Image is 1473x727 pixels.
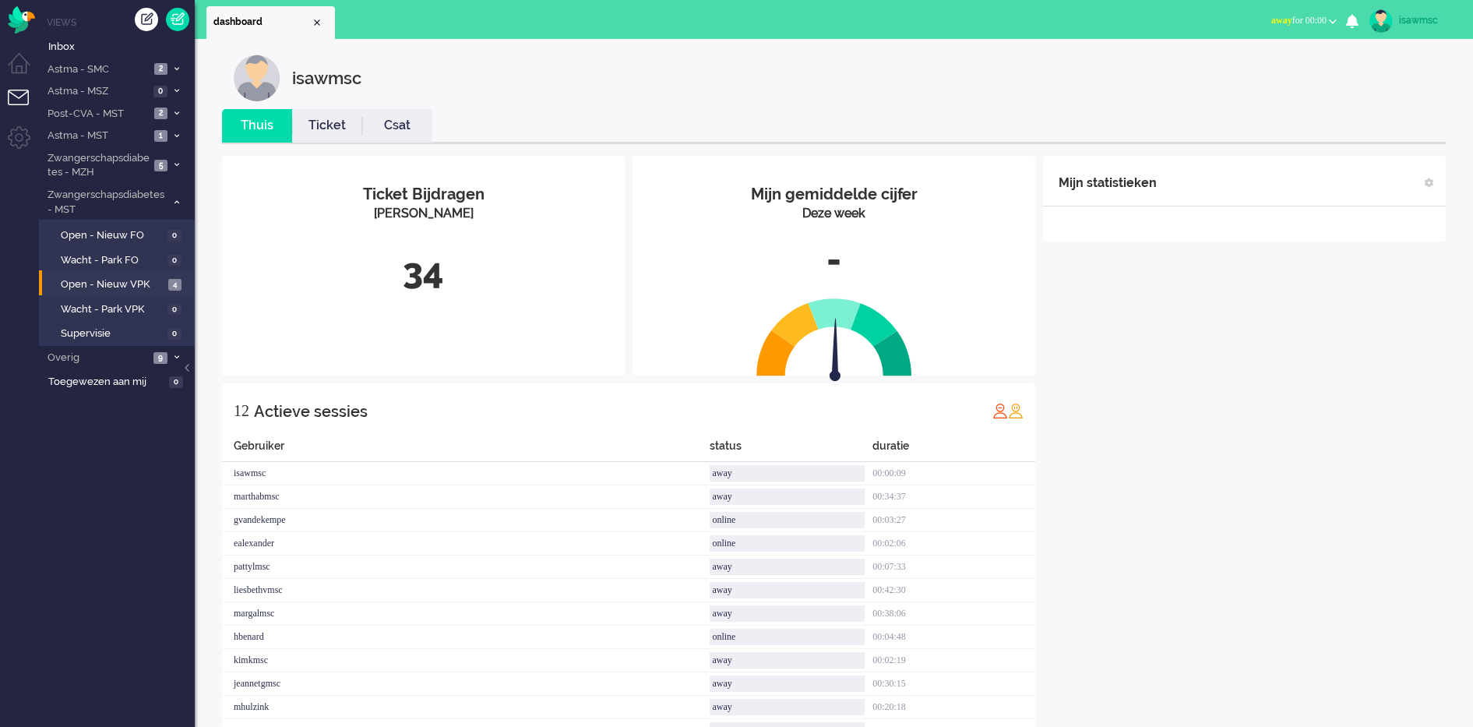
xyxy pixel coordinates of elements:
[1399,12,1457,28] div: isawmsc
[292,109,362,143] li: Ticket
[872,509,1035,532] div: 00:03:27
[872,556,1035,579] div: 00:07:33
[1059,168,1157,199] div: Mijn statistieken
[710,438,872,462] div: status
[710,559,865,575] div: away
[710,605,865,622] div: away
[710,489,865,505] div: away
[872,626,1035,649] div: 00:04:48
[222,509,710,532] div: gvandekempe
[222,532,710,556] div: ealexander
[254,396,368,427] div: Actieve sessies
[992,403,1008,418] img: profile_red.svg
[154,108,167,119] span: 2
[153,352,167,364] span: 9
[872,602,1035,626] div: 00:38:06
[45,275,193,292] a: Open - Nieuw VPK 4
[8,90,43,125] li: Tickets menu
[872,696,1035,719] div: 00:20:18
[1271,15,1292,26] span: away
[1262,9,1346,32] button: awayfor 00:00
[8,6,35,34] img: flow_omnibird.svg
[222,462,710,485] div: isawmsc
[710,676,865,692] div: away
[1271,15,1327,26] span: for 00:00
[61,326,164,341] span: Supervisie
[1366,9,1457,33] a: isawmsc
[234,183,613,206] div: Ticket Bijdragen
[8,53,43,88] li: Dashboard menu
[710,582,865,598] div: away
[710,652,865,669] div: away
[167,328,181,340] span: 0
[710,699,865,715] div: away
[222,556,710,579] div: pattylmsc
[644,183,1024,206] div: Mijn gemiddelde cijfer
[213,16,311,29] span: dashboard
[222,109,292,143] li: Thuis
[710,535,865,552] div: online
[206,6,335,39] li: Dashboard
[45,188,166,217] span: Zwangerschapsdiabetes - MST
[234,246,613,298] div: 34
[222,672,710,696] div: jeannetgmsc
[166,8,189,31] a: Quick Ticket
[222,602,710,626] div: margalmsc
[222,117,292,135] a: Thuis
[61,228,164,243] span: Open - Nieuw FO
[45,107,150,122] span: Post-CVA - MST
[167,304,181,316] span: 0
[45,151,150,180] span: Zwangerschapsdiabetes - MZH
[362,109,432,143] li: Csat
[872,532,1035,556] div: 00:02:06
[45,351,149,365] span: Overig
[1262,5,1346,39] li: awayfor 00:00
[1008,403,1024,418] img: profile_orange.svg
[234,55,280,101] img: customer.svg
[45,129,150,143] span: Astma - MST
[872,649,1035,672] div: 00:02:19
[222,649,710,672] div: kimkmsc
[135,8,158,31] div: Creëer ticket
[45,324,193,341] a: Supervisie 0
[45,37,195,55] a: Inbox
[154,130,167,142] span: 1
[710,512,865,528] div: online
[710,465,865,482] div: away
[153,86,167,97] span: 0
[169,376,183,388] span: 0
[872,579,1035,602] div: 00:42:30
[167,230,181,242] span: 0
[48,375,164,390] span: Toegewezen aan mij
[45,251,193,268] a: Wacht - Park FO 0
[61,253,164,268] span: Wacht - Park FO
[61,302,164,317] span: Wacht - Park VPK
[644,205,1024,223] div: Deze week
[802,318,869,385] img: arrow.svg
[311,16,323,29] div: Close tab
[362,117,432,135] a: Csat
[167,255,181,266] span: 0
[45,226,193,243] a: Open - Nieuw FO 0
[292,117,362,135] a: Ticket
[872,485,1035,509] div: 00:34:37
[222,485,710,509] div: marthabmsc
[222,438,710,462] div: Gebruiker
[872,462,1035,485] div: 00:00:09
[154,160,167,171] span: 5
[47,16,195,29] li: Views
[168,279,181,291] span: 4
[644,235,1024,286] div: -
[222,579,710,602] div: liesbethvmsc
[45,372,195,390] a: Toegewezen aan mij 0
[8,126,43,161] li: Admin menu
[872,438,1035,462] div: duratie
[710,629,865,645] div: online
[222,626,710,649] div: hbenard
[45,84,149,99] span: Astma - MSZ
[45,300,193,317] a: Wacht - Park VPK 0
[8,10,35,22] a: Omnidesk
[292,55,361,101] div: isawmsc
[45,62,150,77] span: Astma - SMC
[756,298,912,376] img: semi_circle.svg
